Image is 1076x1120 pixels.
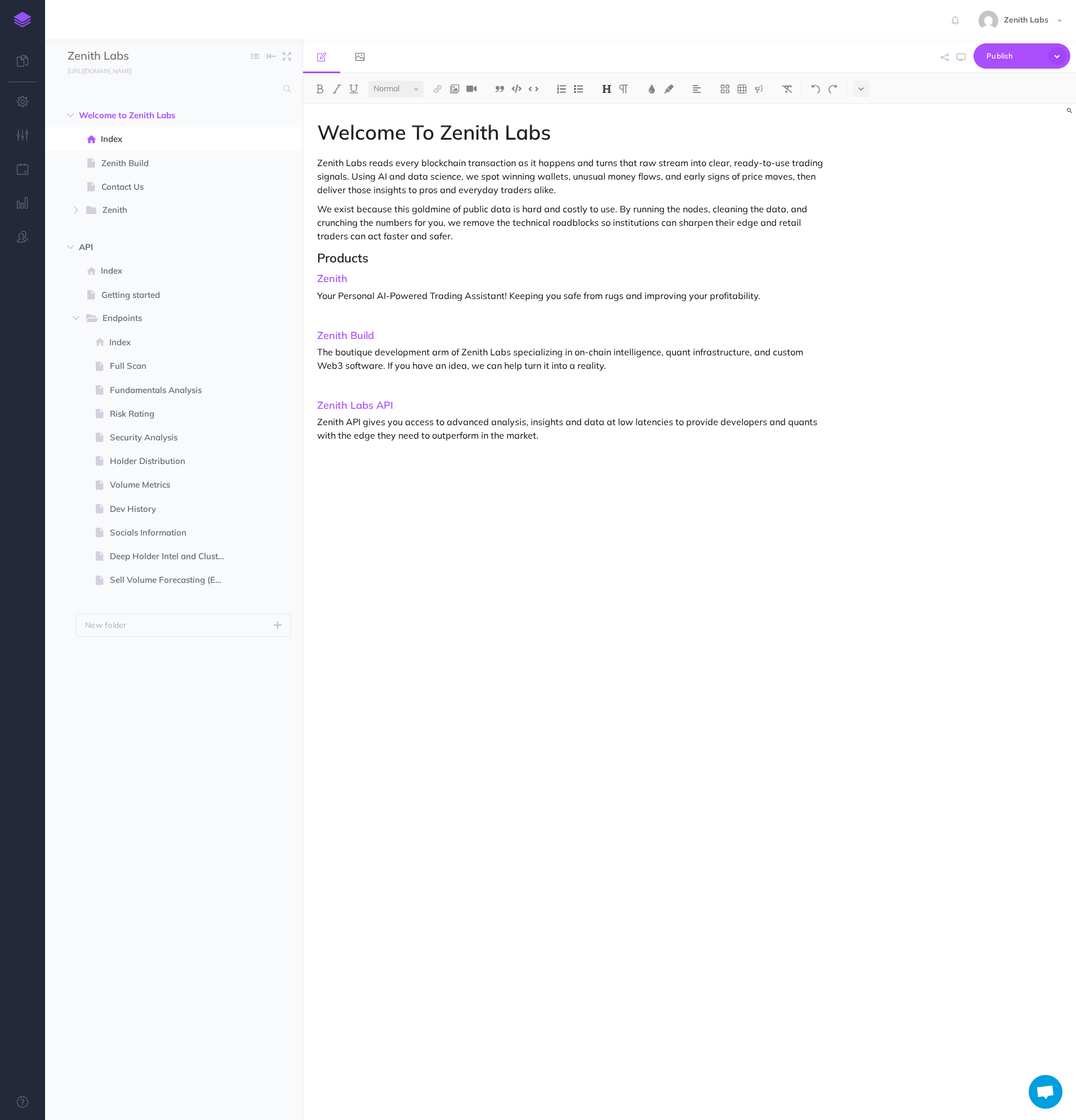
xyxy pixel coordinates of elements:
span: Fundamentals Analysis [110,383,235,397]
img: Undo [811,84,821,93]
p: Your Personal AI-Powered Trading Assistant! Keeping you safe from rugs and improving your profita... [317,289,830,302]
span: Zenith [103,203,218,218]
span: Sell Volume Forecasting (Experimental) [110,573,235,587]
a: Zenith Labs API [317,399,393,412]
img: Redo [828,84,838,93]
button: Publish [973,43,1070,69]
img: Create table button [737,84,747,93]
img: Paragraph button [619,84,629,93]
img: Code block button [512,84,522,93]
a: Zenith [317,272,348,285]
span: Volume Metrics [110,478,235,492]
span: Welcome to Zenith Labs [79,109,221,122]
img: Clear styles button [782,84,792,93]
img: Add image button [450,84,460,93]
a: Open chat [1029,1075,1062,1109]
img: Italic button [332,84,342,93]
img: Blockquote button [495,84,505,93]
span: Zenith Labs [998,15,1054,25]
span: API [79,240,221,254]
span: Publish [986,47,1043,65]
img: Text color button [647,84,657,93]
span: Index [101,132,235,146]
h1: Welcome To Zenith Labs [317,121,830,144]
a: Zenith Build [317,329,374,342]
span: Endpoints [103,311,218,326]
img: Text background color button [664,84,674,93]
button: New folder [76,613,291,637]
img: Unordered list button [573,84,584,93]
span: Full Scan [110,359,235,373]
input: Search [68,79,277,99]
img: Underline button [349,84,359,93]
span: Socials Information [110,526,235,539]
p: Zenith API gives you access to advanced analysis, insights and data at low latencies to provide d... [317,415,830,442]
span: Deep Holder Intel and Cluster Analysis [110,550,235,563]
p: Zenith Labs reads every blockchain transaction as it happens and turns that raw stream into clear... [317,156,830,197]
p: The boutique development arm of Zenith Labs specializing in on-chain intelligence, quant infrastr... [317,345,830,372]
img: Ordered list button [557,84,567,93]
span: Holder Distribution [110,454,235,468]
span: Contact Us [101,180,235,194]
img: Callout dropdown menu button [754,84,764,93]
span: Risk Rating [110,407,235,421]
img: 996e3265c2bc6cd62640d9fe495b036d.jpg [979,11,998,30]
input: Documentation Name [68,48,200,65]
img: Inline code button [528,84,539,93]
img: Add video button [466,84,477,93]
span: Security Analysis [110,431,235,444]
h2: Products [317,251,830,265]
img: Alignment dropdown menu button [692,84,702,93]
span: Zenith Build [101,157,235,170]
p: New folder [85,619,127,631]
p: We exist because this goldmine of public data is hard and costly to use. By running the nodes, cl... [317,202,830,243]
img: logo-mark.svg [14,12,31,28]
a: [URL][DOMAIN_NAME] [45,65,143,76]
span: Dev History [110,502,235,516]
span: Getting started [101,288,235,302]
span: Index [109,336,235,349]
small: [URL][DOMAIN_NAME] [68,67,132,75]
img: Bold button [315,84,325,93]
img: Link button [433,84,443,93]
img: Headings dropdown button [602,84,612,93]
span: Index [101,264,235,278]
